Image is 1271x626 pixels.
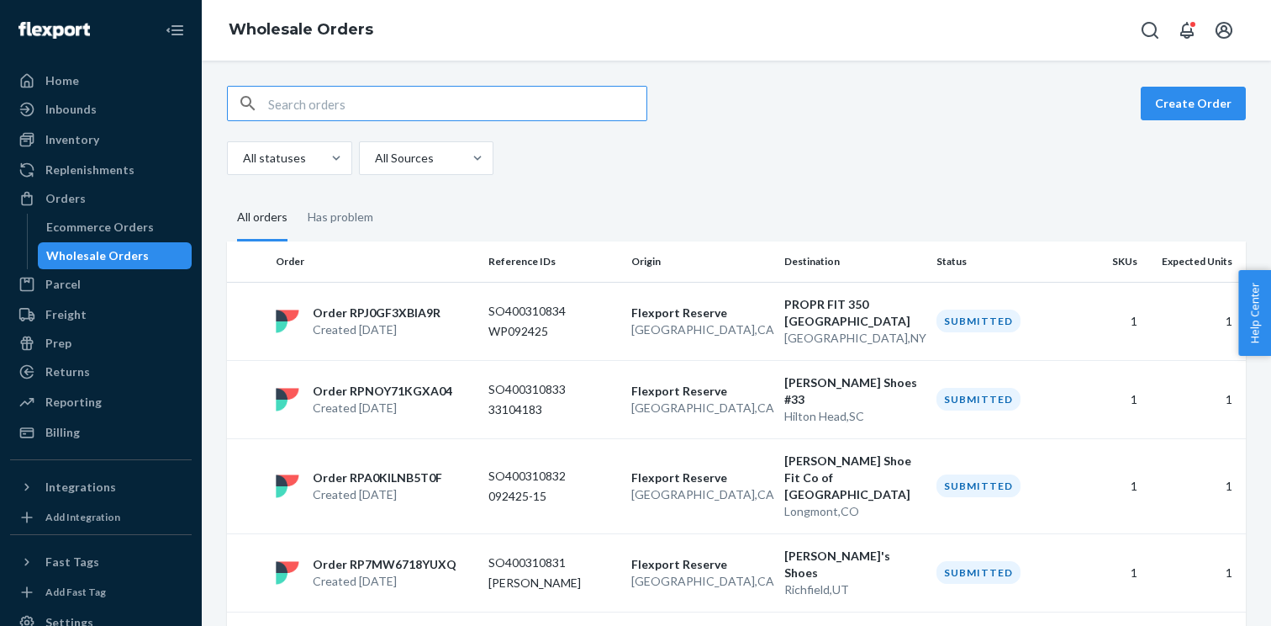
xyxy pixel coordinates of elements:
td: 1 [1073,438,1144,533]
iframe: Opens a widget where you can chat to one of our agents [1162,576,1254,618]
div: All orders [237,195,287,241]
p: Flexport Reserve [631,383,771,400]
th: Destination [778,241,931,282]
p: SO400310834 [488,303,618,320]
a: Wholesale Orders [38,242,192,269]
td: 1 [1144,282,1246,360]
div: Orders [45,190,86,207]
div: Home [45,72,79,89]
button: Help Center [1238,270,1271,356]
button: Fast Tags [10,549,192,576]
a: Orders [10,185,192,212]
div: Wholesale Orders [46,247,149,264]
a: Ecommerce Orders [38,214,192,241]
p: Created [DATE] [313,573,456,590]
a: Add Integration [10,507,192,528]
p: [PERSON_NAME] Shoes #33 [784,374,924,408]
div: Fast Tags [45,554,99,570]
input: Search orders [268,87,646,120]
p: Flexport Reserve [631,305,771,321]
a: Parcel [10,271,192,298]
td: 1 [1073,533,1144,612]
div: Integrations [45,479,116,496]
input: All statuses [241,150,243,167]
img: flexport logo [276,310,299,333]
p: Created [DATE] [313,321,440,338]
p: [GEOGRAPHIC_DATA] , NY [784,330,924,347]
p: Order RPJ0GF3XBIA9R [313,305,440,321]
a: Freight [10,301,192,328]
div: Add Integration [45,510,120,524]
div: Add Fast Tag [45,585,106,599]
div: Freight [45,306,87,323]
a: Billing [10,419,192,446]
p: Flexport Reserve [631,469,771,486]
p: Flexport Reserve [631,556,771,573]
th: SKUs [1073,241,1144,282]
p: Bryce Jensnn [488,575,618,592]
div: Reporting [45,394,102,411]
p: SO400310831 [488,554,618,571]
div: Submitted [936,388,1020,411]
p: Longmont , CO [784,503,924,520]
p: [GEOGRAPHIC_DATA] , CA [631,321,771,338]
p: Richfield , UT [784,581,924,598]
div: Has problem [308,195,373,239]
button: Integrations [10,474,192,501]
p: SO400310832 [488,468,618,485]
a: Reporting [10,389,192,416]
div: Submitted [936,310,1020,332]
div: Returns [45,363,90,380]
a: Add Fast Tag [10,582,192,602]
p: [PERSON_NAME]'s Shoes [784,548,924,581]
p: Order RP7MW6718YUXQ [313,556,456,573]
p: 092425-15 [488,488,618,505]
td: 1 [1073,360,1144,438]
th: Reference IDs [482,241,625,282]
img: flexport logo [276,475,299,498]
img: Flexport logo [18,22,90,39]
p: Hilton Head , SC [784,408,924,425]
td: 1 [1144,360,1246,438]
p: PROPR FIT 350 [GEOGRAPHIC_DATA] [784,296,924,330]
ol: breadcrumbs [215,6,387,55]
td: 1 [1144,438,1246,533]
p: [PERSON_NAME] Shoe Fit Co of [GEOGRAPHIC_DATA] [784,453,924,503]
button: Create Order [1141,87,1246,120]
button: Close Navigation [158,13,192,47]
a: Home [10,67,192,94]
a: Wholesale Orders [229,20,373,39]
p: Created [DATE] [313,486,442,503]
p: WP092425 [488,323,618,340]
div: Parcel [45,276,81,293]
div: Replenishments [45,162,134,178]
input: All Sources [373,150,375,167]
a: Replenishments [10,156,192,183]
p: SO400310833 [488,381,618,398]
th: Expected Units [1144,241,1246,282]
a: Returns [10,358,192,385]
a: Inbounds [10,96,192,123]
p: Order RPNOY71KGXA04 [313,383,452,400]
th: Order [269,241,482,282]
th: Origin [625,241,778,282]
button: Open Search Box [1133,13,1167,47]
p: [GEOGRAPHIC_DATA] , CA [631,486,771,503]
p: Created [DATE] [313,400,452,416]
td: 1 [1073,282,1144,360]
div: Prep [45,335,71,352]
a: Inventory [10,126,192,153]
img: flexport logo [276,388,299,411]
p: Order RPA0KILNB5T0F [313,469,442,486]
p: [GEOGRAPHIC_DATA] , CA [631,573,771,590]
button: Open notifications [1170,13,1204,47]
p: [GEOGRAPHIC_DATA] , CA [631,400,771,416]
img: flexport logo [276,561,299,585]
div: Inventory [45,131,99,148]
th: Status [930,241,1073,282]
td: 1 [1144,533,1246,612]
div: Submitted [936,561,1020,584]
p: 33104183 [488,401,618,418]
div: Ecommerce Orders [46,219,154,236]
